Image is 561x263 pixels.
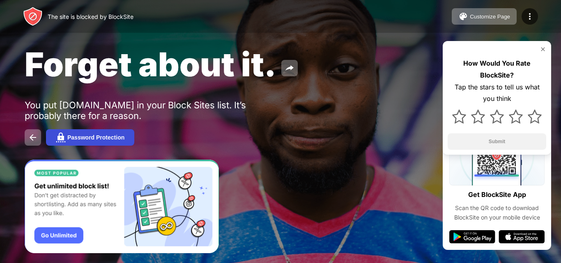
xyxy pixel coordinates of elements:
img: app-store.svg [499,230,545,243]
img: star.svg [490,110,504,123]
img: share.svg [285,63,294,73]
div: Password Protection [67,134,124,141]
button: Submit [448,133,546,150]
img: back.svg [28,133,38,142]
div: You put [DOMAIN_NAME] in your Block Sites list. It’s probably there for a reason. [25,100,278,121]
img: star.svg [528,110,542,123]
img: rate-us-close.svg [540,46,546,53]
div: Get BlockSite App [468,189,526,201]
button: Customize Page [452,8,517,25]
iframe: Banner [25,160,219,254]
img: header-logo.svg [23,7,43,26]
span: Forget about it. [25,44,276,84]
button: Password Protection [46,129,134,146]
div: How Would You Rate BlockSite? [448,57,546,81]
div: Tap the stars to tell us what you think [448,81,546,105]
div: The site is blocked by BlockSite [48,13,133,20]
img: google-play.svg [449,230,495,243]
img: star.svg [471,110,485,123]
img: password.svg [56,133,66,142]
img: pallet.svg [458,11,468,21]
img: menu-icon.svg [525,11,535,21]
div: Customize Page [470,14,510,20]
img: star.svg [452,110,466,123]
img: star.svg [509,110,523,123]
div: Scan the QR code to download BlockSite on your mobile device [449,204,545,222]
